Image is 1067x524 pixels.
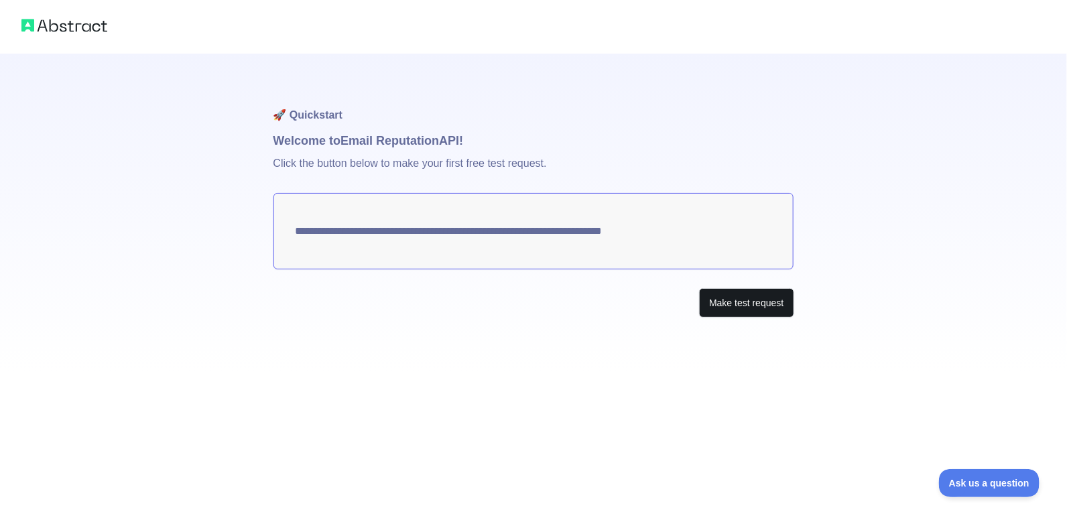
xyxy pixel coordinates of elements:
iframe: Toggle Customer Support [939,469,1040,497]
img: Abstract logo [21,16,107,35]
h1: Welcome to Email Reputation API! [273,131,794,150]
h1: 🚀 Quickstart [273,80,794,131]
p: Click the button below to make your first free test request. [273,150,794,193]
button: Make test request [699,288,794,318]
